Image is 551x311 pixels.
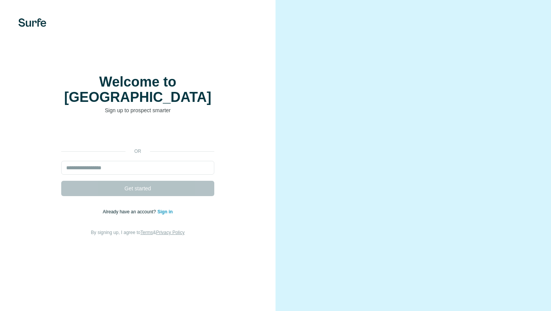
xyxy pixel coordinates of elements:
p: Sign up to prospect smarter [61,106,214,114]
a: Terms [140,230,153,235]
a: Privacy Policy [156,230,185,235]
img: Surfe's logo [18,18,46,27]
span: By signing up, I agree to & [91,230,185,235]
a: Sign in [157,209,173,214]
p: or [126,148,150,155]
iframe: Sign in with Google Button [57,126,218,142]
h1: Welcome to [GEOGRAPHIC_DATA] [61,74,214,105]
span: Already have an account? [103,209,158,214]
